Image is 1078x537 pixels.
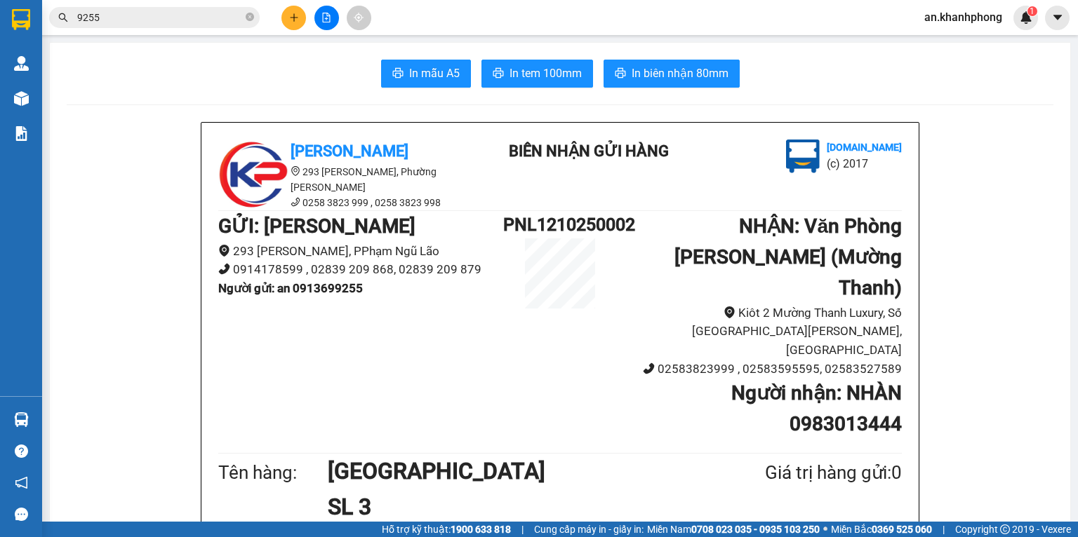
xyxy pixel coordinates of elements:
span: aim [354,13,364,22]
span: In biên nhận 80mm [632,64,728,82]
span: file-add [321,13,331,22]
button: file-add [314,6,339,30]
span: printer [493,67,504,81]
span: plus [289,13,299,22]
span: close-circle [246,13,254,21]
button: aim [347,6,371,30]
li: (c) 2017 [827,155,902,172]
span: | [521,522,524,537]
h1: PNL1210250002 [503,211,617,238]
span: search [58,13,68,22]
li: 0914178599 , 02839 209 868, 02839 209 879 [218,260,503,279]
button: printerIn biên nhận 80mm [604,60,740,88]
h1: SL 3 [328,489,697,524]
b: Người gửi : an 0913699255 [218,281,363,295]
span: Miền Nam [647,522,820,537]
span: In mẫu A5 [409,64,460,82]
button: printerIn tem 100mm [481,60,593,88]
div: Giá trị hàng gửi: 0 [697,458,902,487]
li: 0258 3823 999 , 0258 3823 998 [218,195,471,210]
li: 02583823999 , 02583595595, 02583527589 [617,360,902,379]
img: logo.jpg [786,140,820,173]
span: question-circle [15,444,28,458]
b: [PERSON_NAME] [291,142,408,160]
span: ⚪️ [823,526,827,532]
strong: 0708 023 035 - 0935 103 250 [691,524,820,535]
span: printer [615,67,626,81]
span: | [943,522,945,537]
img: warehouse-icon [14,91,29,106]
img: warehouse-icon [14,412,29,427]
span: Miền Bắc [831,522,932,537]
input: Tìm tên, số ĐT hoặc mã đơn [77,10,243,25]
span: environment [218,245,230,257]
img: solution-icon [14,126,29,141]
li: 293 [PERSON_NAME], PPhạm Ngũ Lão [218,242,503,261]
span: phone [643,362,655,374]
span: In tem 100mm [510,64,582,82]
button: caret-down [1045,6,1070,30]
span: close-circle [246,11,254,25]
span: printer [392,67,404,81]
span: phone [218,263,230,275]
sup: 1 [1027,6,1037,16]
div: Tên hàng: [218,458,328,487]
span: environment [724,306,736,318]
li: 293 [PERSON_NAME], Phường [PERSON_NAME] [218,164,471,195]
img: logo.jpg [218,140,288,210]
span: 1 [1030,6,1034,16]
button: printerIn mẫu A5 [381,60,471,88]
span: phone [291,197,300,207]
img: warehouse-icon [14,56,29,71]
span: copyright [1000,524,1010,534]
h1: [GEOGRAPHIC_DATA] [328,454,697,489]
b: [DOMAIN_NAME] [827,142,902,153]
img: icon-new-feature [1020,11,1032,24]
b: GỬI : [PERSON_NAME] [218,215,415,238]
b: NHẬN : Văn Phòng [PERSON_NAME] (Mường Thanh) [674,215,902,299]
span: Hỗ trợ kỹ thuật: [382,522,511,537]
span: notification [15,476,28,489]
strong: 0369 525 060 [872,524,932,535]
span: environment [291,166,300,176]
span: an.khanhphong [913,8,1013,26]
b: BIÊN NHẬN GỬI HÀNG [509,142,669,160]
strong: 1900 633 818 [451,524,511,535]
span: message [15,508,28,521]
b: Người nhận : NHÀN 0983013444 [731,381,902,435]
img: logo-vxr [12,9,30,30]
span: Cung cấp máy in - giấy in: [534,522,644,537]
button: plus [281,6,306,30]
li: Kiôt 2 Mường Thanh Luxury, Số [GEOGRAPHIC_DATA][PERSON_NAME], [GEOGRAPHIC_DATA] [617,304,902,360]
span: caret-down [1051,11,1064,24]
